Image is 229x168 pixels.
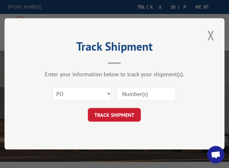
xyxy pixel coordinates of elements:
[207,146,224,163] a: Open chat
[88,108,141,122] button: TRACK SHIPMENT
[205,26,216,44] button: Close modal
[37,71,192,78] div: Enter your information below to track your shipment(s).
[37,42,192,54] h2: Track Shipment
[117,87,176,101] input: Number(s)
